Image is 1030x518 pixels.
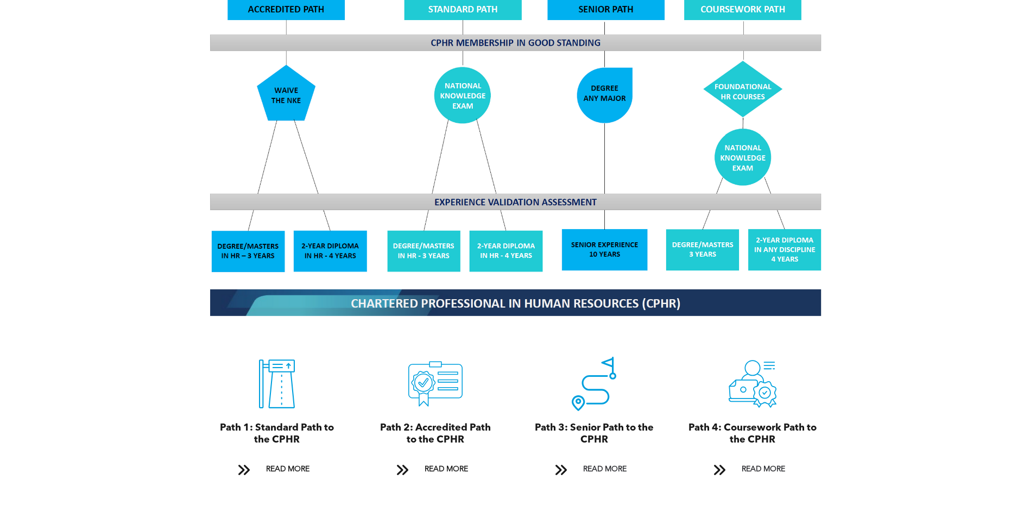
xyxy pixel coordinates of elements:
[230,459,324,479] a: READ MORE
[547,459,641,479] a: READ MORE
[389,459,482,479] a: READ MORE
[535,423,654,445] span: Path 3: Senior Path to the CPHR
[262,459,313,479] span: READ MORE
[688,423,817,445] span: Path 4: Coursework Path to the CPHR
[421,459,472,479] span: READ MORE
[738,459,789,479] span: READ MORE
[579,459,630,479] span: READ MORE
[220,423,334,445] span: Path 1: Standard Path to the CPHR
[706,459,799,479] a: READ MORE
[380,423,491,445] span: Path 2: Accredited Path to the CPHR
